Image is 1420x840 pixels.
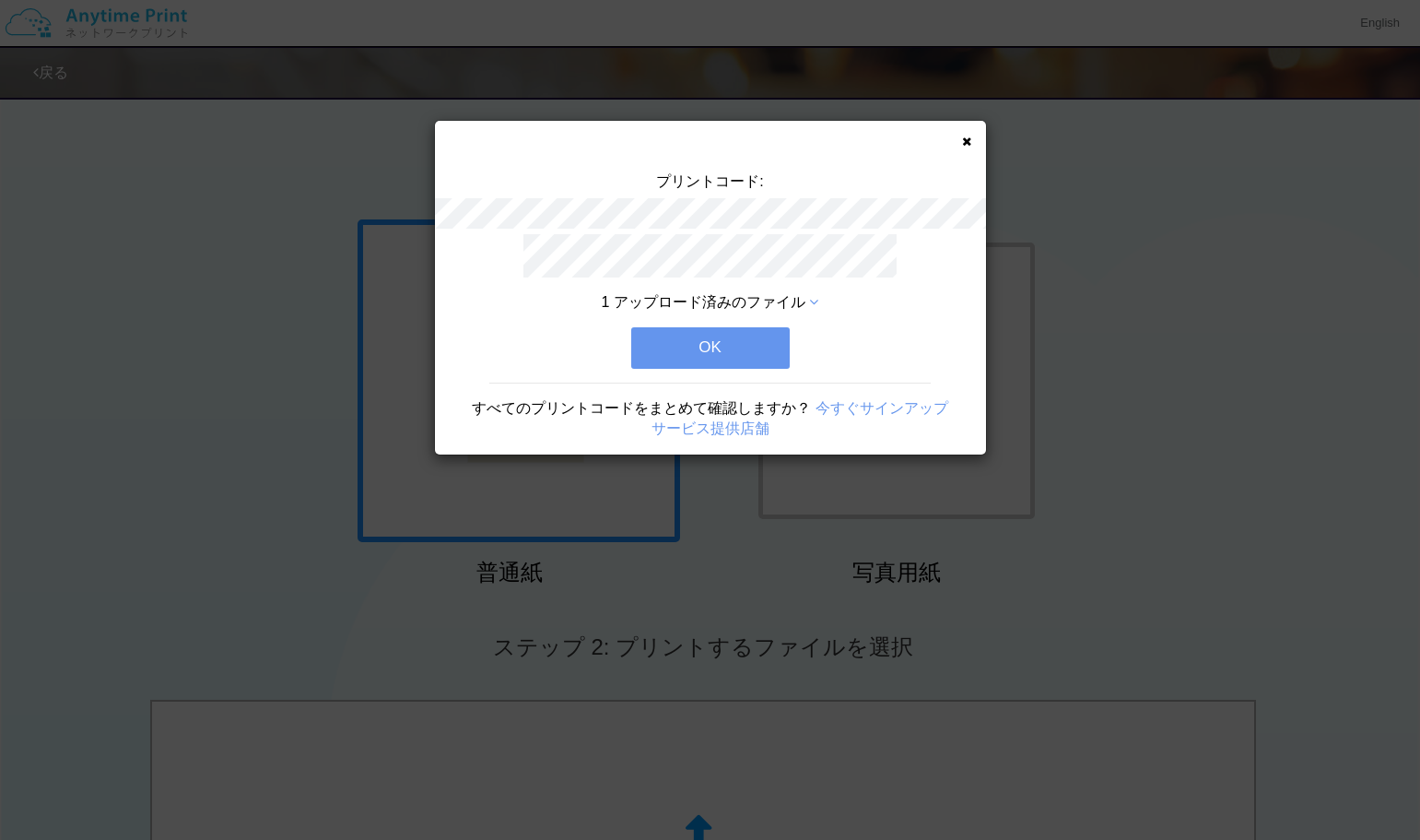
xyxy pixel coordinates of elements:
[656,173,763,189] span: プリントコード:
[651,420,769,436] a: サービス提供店舗
[472,400,811,416] span: すべてのプリントコードをまとめて確認しますか？
[602,294,805,310] span: 1 アップロード済みのファイル
[631,327,790,368] button: OK
[816,400,948,416] a: 今すぐサインアップ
